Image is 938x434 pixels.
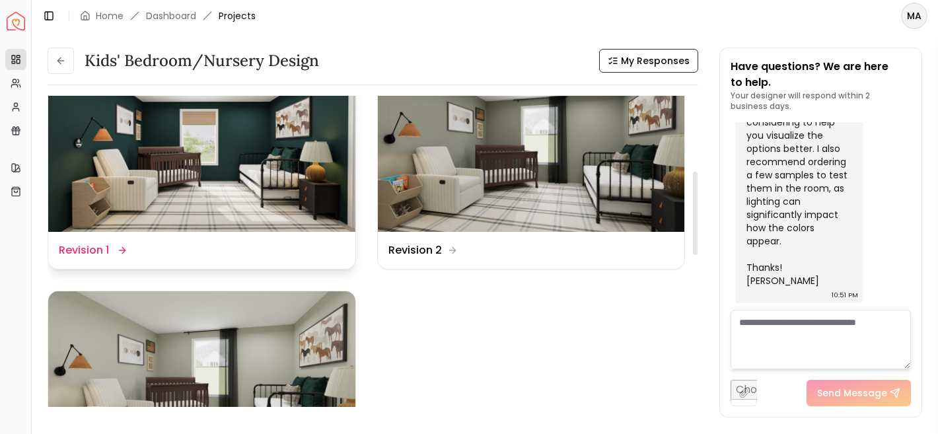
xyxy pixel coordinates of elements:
[388,242,442,258] dd: Revision 2
[621,54,690,67] span: My Responses
[85,50,319,71] h3: Kids' Bedroom/Nursery design
[832,289,858,302] div: 10:51 PM
[902,4,926,28] span: MA
[146,9,196,22] a: Dashboard
[7,12,25,30] a: Spacejoy
[746,50,850,287] div: Hi [PERSON_NAME], I'd be happy to render the space using the colors you're considering to help yo...
[377,58,686,269] a: Revision 2Revision 2
[731,90,911,112] p: Your designer will respond within 2 business days.
[7,12,25,30] img: Spacejoy Logo
[96,9,124,22] a: Home
[80,9,256,22] nav: breadcrumb
[378,59,685,231] img: Revision 2
[731,59,911,90] p: Have questions? We are here to help.
[599,49,698,73] button: My Responses
[219,9,256,22] span: Projects
[48,59,355,231] img: Revision 1
[59,242,109,258] dd: Revision 1
[901,3,927,29] button: MA
[48,58,356,269] a: Revision 1Revision 1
